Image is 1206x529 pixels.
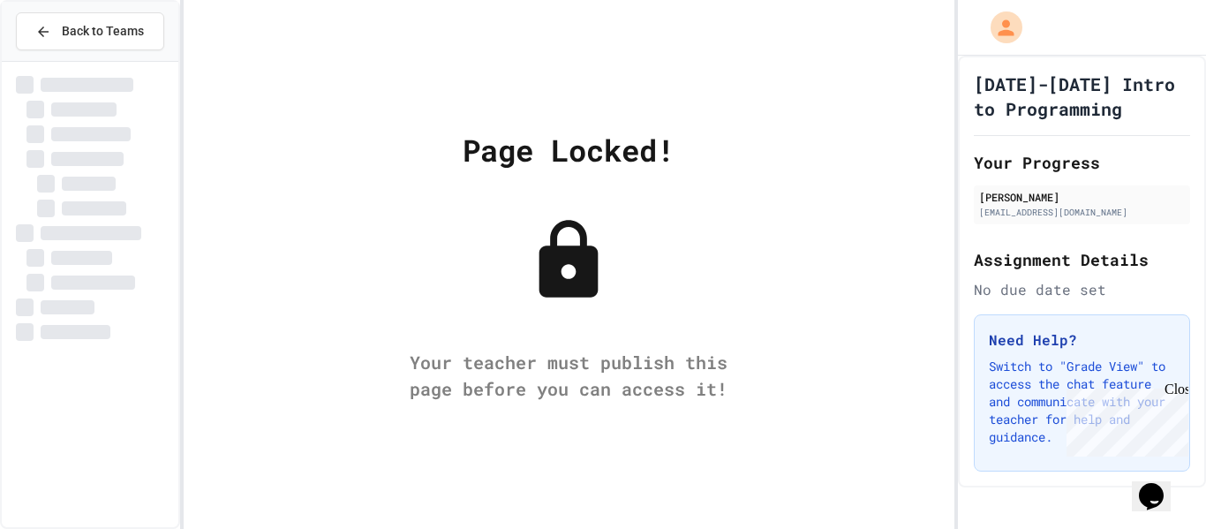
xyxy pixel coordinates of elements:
p: Switch to "Grade View" to access the chat feature and communicate with your teacher for help and ... [989,358,1175,446]
iframe: chat widget [1132,458,1188,511]
div: Chat with us now!Close [7,7,122,112]
div: No due date set [974,279,1190,300]
div: Your teacher must publish this page before you can access it! [392,349,745,402]
div: My Account [972,7,1027,48]
button: Back to Teams [16,12,164,50]
div: [EMAIL_ADDRESS][DOMAIN_NAME] [979,206,1185,219]
div: Page Locked! [463,127,675,172]
h3: Need Help? [989,329,1175,351]
h1: [DATE]-[DATE] Intro to Programming [974,72,1190,121]
h2: Your Progress [974,150,1190,175]
h2: Assignment Details [974,247,1190,272]
div: [PERSON_NAME] [979,189,1185,205]
iframe: chat widget [1059,382,1188,457]
span: Back to Teams [62,22,144,41]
